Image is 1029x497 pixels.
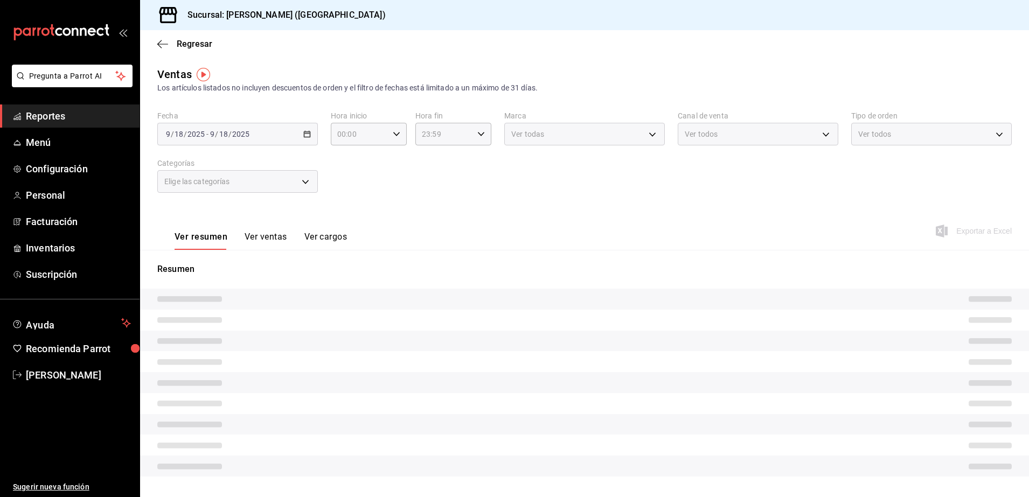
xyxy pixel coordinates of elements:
span: Ver todos [685,129,718,139]
span: Pregunta a Parrot AI [29,71,116,82]
button: Ver resumen [175,232,227,250]
span: Ver todos [858,129,891,139]
img: Tooltip marker [197,68,210,81]
span: Sugerir nueva función [13,481,131,493]
span: Ver todas [511,129,544,139]
span: Personal [26,188,131,202]
input: ---- [232,130,250,138]
input: ---- [187,130,205,138]
span: Menú [26,135,131,150]
span: Recomienda Parrot [26,341,131,356]
span: Suscripción [26,267,131,282]
label: Hora fin [415,112,491,120]
button: Pregunta a Parrot AI [12,65,133,87]
label: Categorías [157,159,318,167]
span: / [215,130,218,138]
span: Ayuda [26,317,117,330]
span: - [206,130,208,138]
label: Marca [504,112,665,120]
span: / [184,130,187,138]
a: Pregunta a Parrot AI [8,78,133,89]
button: Ver ventas [245,232,287,250]
div: Ventas [157,66,192,82]
span: Facturación [26,214,131,229]
span: / [171,130,174,138]
h3: Sucursal: [PERSON_NAME] ([GEOGRAPHIC_DATA]) [179,9,386,22]
span: [PERSON_NAME] [26,368,131,382]
span: Regresar [177,39,212,49]
p: Resumen [157,263,1012,276]
div: Los artículos listados no incluyen descuentos de orden y el filtro de fechas está limitado a un m... [157,82,1012,94]
label: Fecha [157,112,318,120]
input: -- [210,130,215,138]
input: -- [174,130,184,138]
span: Reportes [26,109,131,123]
label: Hora inicio [331,112,407,120]
label: Tipo de orden [851,112,1012,120]
span: / [228,130,232,138]
label: Canal de venta [678,112,838,120]
input: -- [165,130,171,138]
div: navigation tabs [175,232,347,250]
span: Configuración [26,162,131,176]
button: Regresar [157,39,212,49]
span: Inventarios [26,241,131,255]
button: Ver cargos [304,232,347,250]
button: open_drawer_menu [119,28,127,37]
span: Elige las categorías [164,176,230,187]
input: -- [219,130,228,138]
